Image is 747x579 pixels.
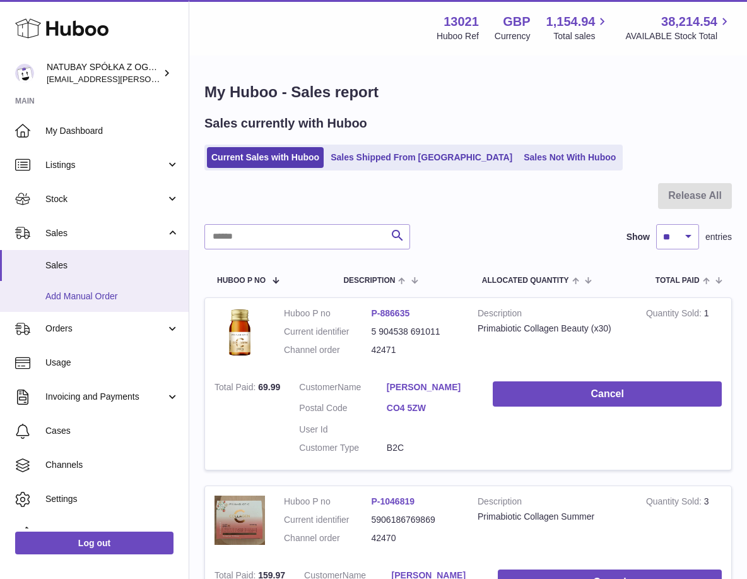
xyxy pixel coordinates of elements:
[45,323,166,335] span: Orders
[343,277,395,285] span: Description
[45,193,166,205] span: Stock
[493,381,722,407] button: Cancel
[258,382,280,392] span: 69.99
[546,13,596,30] span: 1,154.94
[705,231,732,243] span: entries
[519,147,620,168] a: Sales Not With Huboo
[45,527,179,539] span: Returns
[495,30,531,42] div: Currency
[215,307,265,358] img: 130211698054880.jpg
[15,64,34,83] img: kacper.antkowski@natubay.pl
[478,511,627,523] div: Primabiotic Collagen Summer
[45,425,179,437] span: Cases
[284,532,372,544] dt: Channel order
[204,115,367,132] h2: Sales currently with Huboo
[215,496,265,545] img: 1749020843.jpg
[47,61,160,85] div: NATUBAY SPÓŁKA Z OGRANICZONĄ ODPOWIEDZIALNOŚCIĄ
[637,486,731,560] td: 3
[45,493,179,505] span: Settings
[626,231,650,243] label: Show
[372,308,410,318] a: P-886635
[284,326,372,338] dt: Current identifier
[45,260,179,272] span: Sales
[45,227,166,239] span: Sales
[387,381,474,393] a: [PERSON_NAME]
[284,344,372,356] dt: Channel order
[15,532,174,554] a: Log out
[299,442,387,454] dt: Customer Type
[372,496,415,506] a: P-1046819
[299,381,387,397] dt: Name
[372,514,459,526] dd: 5906186769869
[387,442,474,454] dd: B2C
[478,323,627,335] div: Primabiotic Collagen Beauty (x30)
[45,290,179,302] span: Add Manual Order
[637,298,731,372] td: 1
[625,30,732,42] span: AVAILABLE Stock Total
[45,159,166,171] span: Listings
[646,308,704,321] strong: Quantity Sold
[661,13,717,30] span: 38,214.54
[553,30,609,42] span: Total sales
[299,424,387,436] dt: User Id
[284,496,372,508] dt: Huboo P no
[482,277,569,285] span: ALLOCATED Quantity
[372,344,459,356] dd: 42471
[47,74,253,84] span: [EMAIL_ADDRESS][PERSON_NAME][DOMAIN_NAME]
[284,307,372,319] dt: Huboo P no
[546,13,610,42] a: 1,154.94 Total sales
[656,277,700,285] span: Total paid
[625,13,732,42] a: 38,214.54 AVAILABLE Stock Total
[503,13,530,30] strong: GBP
[45,391,166,403] span: Invoicing and Payments
[299,402,387,417] dt: Postal Code
[299,382,338,392] span: Customer
[204,82,732,102] h1: My Huboo - Sales report
[478,496,627,511] strong: Description
[45,357,179,369] span: Usage
[444,13,479,30] strong: 13021
[387,402,474,414] a: CO4 5ZW
[217,277,266,285] span: Huboo P no
[372,532,459,544] dd: 42470
[437,30,479,42] div: Huboo Ref
[646,496,704,510] strong: Quantity Sold
[45,459,179,471] span: Channels
[45,125,179,137] span: My Dashboard
[478,307,627,323] strong: Description
[326,147,517,168] a: Sales Shipped From [GEOGRAPHIC_DATA]
[215,382,258,395] strong: Total Paid
[207,147,324,168] a: Current Sales with Huboo
[372,326,459,338] dd: 5 904538 691011
[284,514,372,526] dt: Current identifier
